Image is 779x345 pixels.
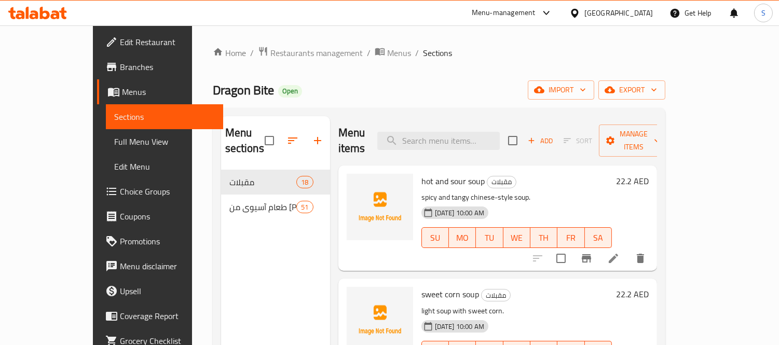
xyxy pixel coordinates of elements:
[297,177,312,187] span: 18
[97,179,223,204] a: Choice Groups
[476,227,503,248] button: TU
[106,154,223,179] a: Edit Menu
[481,289,511,301] div: مقبلات
[616,174,649,188] h6: 22.2 AED
[250,47,254,59] li: /
[122,86,215,98] span: Menus
[502,130,524,151] span: Select section
[589,230,608,245] span: SA
[550,247,572,269] span: Select to update
[584,7,653,19] div: [GEOGRAPHIC_DATA]
[97,254,223,279] a: Menu disclaimer
[296,176,313,188] div: items
[375,46,411,60] a: Menus
[120,185,215,198] span: Choice Groups
[97,279,223,303] a: Upsell
[229,176,297,188] span: مقبلات
[449,227,476,248] button: MO
[97,204,223,229] a: Coupons
[229,201,297,213] span: طعام آسيوي من [PERSON_NAME]
[229,201,297,213] div: طعام آسيوي من بارديسي داربار
[557,227,584,248] button: FR
[367,47,371,59] li: /
[607,252,620,265] a: Edit menu item
[530,227,557,248] button: TH
[377,132,500,150] input: search
[213,46,665,60] nav: breadcrumb
[487,176,516,188] span: مقبلات
[120,61,215,73] span: Branches
[296,201,313,213] div: items
[562,230,580,245] span: FR
[338,125,365,156] h2: Menu items
[524,133,557,149] button: Add
[280,128,305,153] span: Sort sections
[431,322,488,332] span: [DATE] 10:00 AM
[120,36,215,48] span: Edit Restaurant
[305,128,330,153] button: Add section
[599,125,668,157] button: Manage items
[387,47,411,59] span: Menus
[114,135,215,148] span: Full Menu View
[120,235,215,247] span: Promotions
[97,303,223,328] a: Coverage Report
[482,289,510,301] span: مقبلات
[431,208,488,218] span: [DATE] 10:00 AM
[598,80,665,100] button: export
[536,84,586,96] span: import
[423,47,453,59] span: Sections
[258,46,363,60] a: Restaurants management
[347,174,413,240] img: hot and sour soup
[97,79,223,104] a: Menus
[557,133,599,149] span: Select section first
[120,285,215,297] span: Upsell
[526,135,554,147] span: Add
[628,246,653,271] button: delete
[114,111,215,123] span: Sections
[508,230,526,245] span: WE
[97,54,223,79] a: Branches
[472,7,536,19] div: Menu-management
[761,7,766,19] span: S
[258,130,280,151] span: Select all sections
[415,47,419,59] li: /
[225,125,265,156] h2: Menu sections
[585,227,612,248] button: SA
[120,260,215,272] span: Menu disclaimer
[535,230,553,245] span: TH
[120,210,215,223] span: Coupons
[120,310,215,322] span: Coverage Report
[421,191,612,204] p: spicy and tangy chinese-style soup.
[106,104,223,129] a: Sections
[421,173,485,189] span: hot and sour soup
[426,230,445,245] span: SU
[270,47,363,59] span: Restaurants management
[278,85,302,98] div: Open
[421,286,479,302] span: sweet corn soup
[221,165,330,224] nav: Menu sections
[421,227,449,248] button: SU
[114,160,215,173] span: Edit Menu
[221,195,330,219] div: طعام آسيوي من [PERSON_NAME]51
[607,128,660,154] span: Manage items
[574,246,599,271] button: Branch-specific-item
[213,47,246,59] a: Home
[278,87,302,95] span: Open
[607,84,657,96] span: export
[97,30,223,54] a: Edit Restaurant
[503,227,530,248] button: WE
[524,133,557,149] span: Add item
[297,202,312,212] span: 51
[97,229,223,254] a: Promotions
[421,305,612,318] p: light soup with sweet corn.
[528,80,594,100] button: import
[453,230,472,245] span: MO
[616,287,649,301] h6: 22.2 AED
[480,230,499,245] span: TU
[213,78,274,102] span: Dragon Bite
[221,170,330,195] div: مقبلات18
[106,129,223,154] a: Full Menu View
